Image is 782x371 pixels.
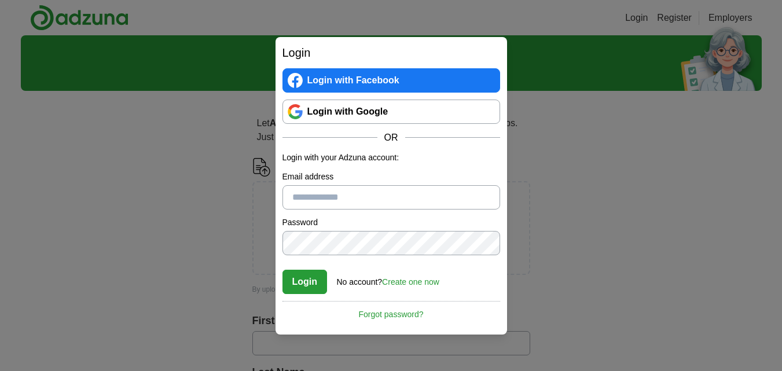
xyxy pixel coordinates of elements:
[282,171,500,183] label: Email address
[282,301,500,321] a: Forgot password?
[282,152,500,164] p: Login with your Adzuna account:
[382,277,439,286] a: Create one now
[282,44,500,61] h2: Login
[337,269,439,288] div: No account?
[282,270,328,294] button: Login
[282,100,500,124] a: Login with Google
[282,68,500,93] a: Login with Facebook
[282,216,500,229] label: Password
[377,131,405,145] span: OR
